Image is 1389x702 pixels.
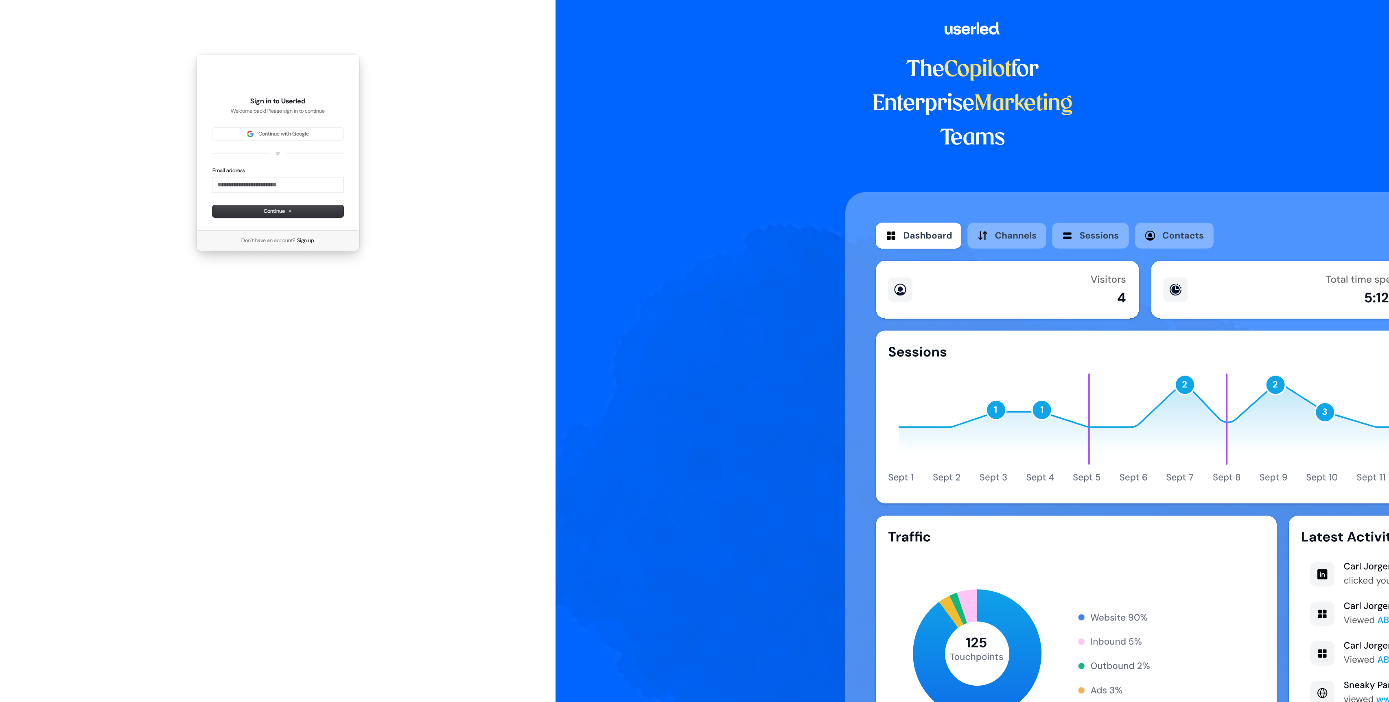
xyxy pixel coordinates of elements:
[974,94,1073,115] span: Marketing
[212,167,245,174] label: Email address
[258,130,309,138] span: Continue with Google
[212,96,343,106] h1: Sign in to Userled
[845,53,1100,155] h1: The for Enterprise Teams
[276,150,280,157] p: or
[212,205,343,217] button: Continue
[264,208,292,215] span: Continue
[297,237,314,244] a: Sign up
[944,59,1011,81] span: Copilot
[247,131,254,137] img: Sign in with Google
[212,107,343,115] p: Welcome back! Please sign in to continue
[241,237,295,244] span: Don’t have an account?
[212,128,343,140] button: Sign in with GoogleContinue with Google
